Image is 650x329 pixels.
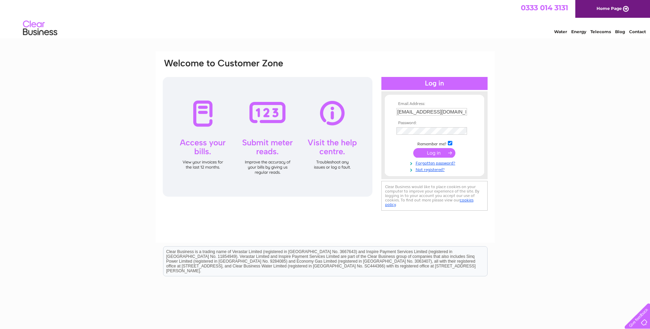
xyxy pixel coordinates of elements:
[395,140,474,147] td: Remember me?
[395,102,474,106] th: Email Address:
[395,121,474,126] th: Password:
[396,159,474,166] a: Forgotten password?
[590,29,611,34] a: Telecoms
[381,181,488,211] div: Clear Business would like to place cookies on your computer to improve your experience of the sit...
[521,3,568,12] a: 0333 014 3131
[629,29,646,34] a: Contact
[615,29,625,34] a: Blog
[396,166,474,172] a: Not registered?
[23,18,58,39] img: logo.png
[571,29,586,34] a: Energy
[385,198,474,207] a: cookies policy
[413,148,455,158] input: Submit
[554,29,567,34] a: Water
[163,4,487,33] div: Clear Business is a trading name of Verastar Limited (registered in [GEOGRAPHIC_DATA] No. 3667643...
